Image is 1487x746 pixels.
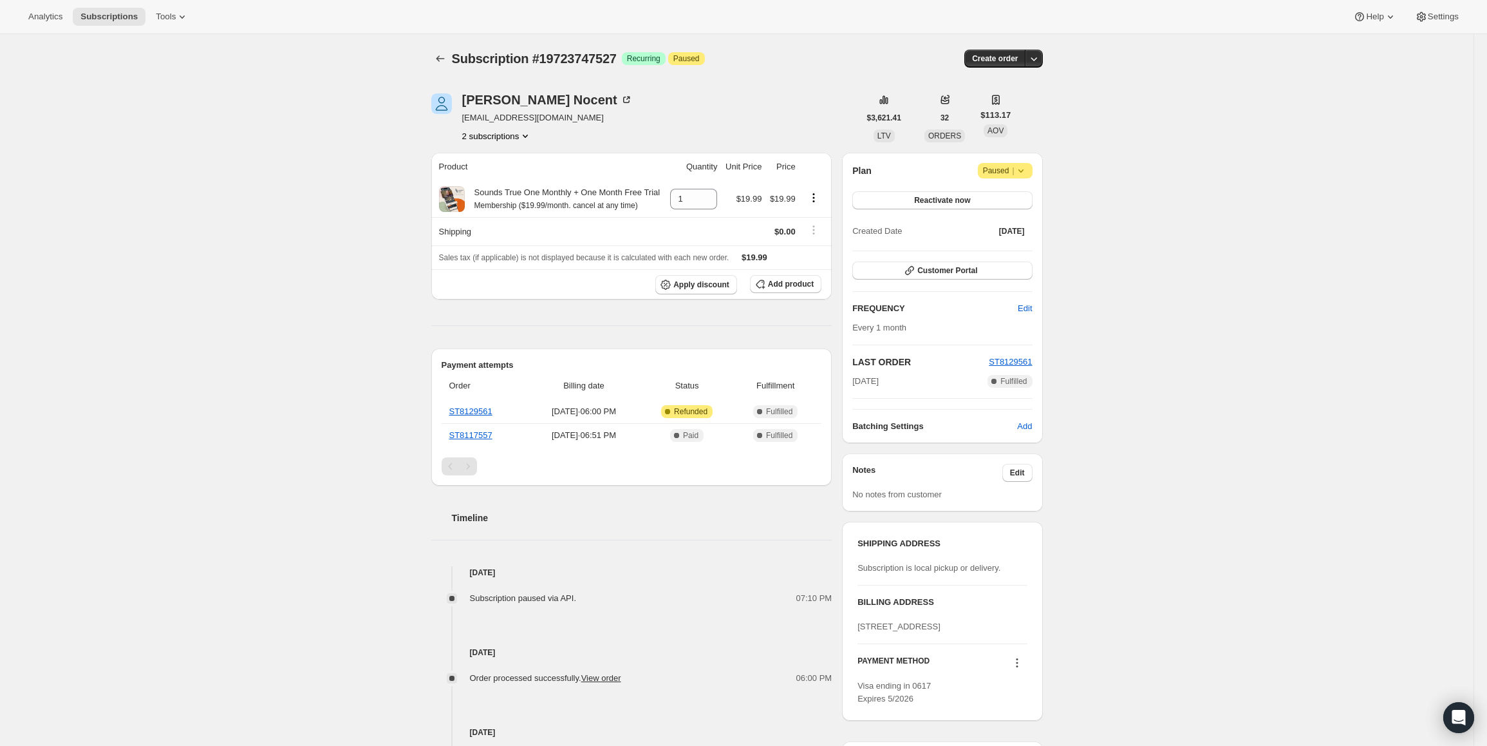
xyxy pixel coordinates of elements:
[531,405,637,418] span: [DATE] · 06:00 PM
[1002,464,1033,482] button: Edit
[940,113,949,123] span: 32
[666,153,722,181] th: Quantity
[442,359,822,372] h2: Payment attempts
[452,52,617,66] span: Subscription #19723747527
[1010,468,1025,478] span: Edit
[462,111,633,124] span: [EMAIL_ADDRESS][DOMAIN_NAME]
[1018,302,1032,315] span: Edit
[1443,702,1474,733] div: Open Intercom Messenger
[1000,376,1027,387] span: Fulfilled
[1345,8,1404,26] button: Help
[156,12,176,22] span: Tools
[737,379,814,392] span: Fulfillment
[999,226,1025,236] span: [DATE]
[857,681,931,703] span: Visa ending in 0617 Expires 5/2026
[796,592,832,605] span: 07:10 PM
[470,673,621,683] span: Order processed successfully.
[431,646,832,659] h4: [DATE]
[989,356,1032,368] button: ST8129561
[431,50,449,68] button: Subscriptions
[449,430,492,440] a: ST8117557
[928,131,961,140] span: ORDERS
[765,153,799,181] th: Price
[768,279,814,289] span: Add product
[852,356,989,368] h2: LAST ORDER
[852,164,872,177] h2: Plan
[439,186,465,212] img: product img
[1428,12,1459,22] span: Settings
[867,113,901,123] span: $3,621.41
[439,253,729,262] span: Sales tax (if applicable) is not displayed because it is calculated with each new order.
[644,379,729,392] span: Status
[852,464,1002,482] h3: Notes
[774,227,796,236] span: $0.00
[1017,420,1032,433] span: Add
[673,53,700,64] span: Paused
[803,191,824,205] button: Product actions
[857,596,1027,609] h3: BILLING ADDRESS
[750,275,821,293] button: Add product
[991,222,1033,240] button: [DATE]
[80,12,138,22] span: Subscriptions
[852,302,1018,315] h2: FREQUENCY
[852,375,879,388] span: [DATE]
[1010,298,1040,319] button: Edit
[674,406,707,417] span: Refunded
[462,93,633,106] div: [PERSON_NAME] Nocent
[852,420,1017,433] h6: Batching Settings
[980,109,1011,122] span: $113.17
[1009,416,1040,437] button: Add
[721,153,765,181] th: Unit Price
[796,672,832,685] span: 06:00 PM
[21,8,70,26] button: Analytics
[857,563,1000,573] span: Subscription is local pickup or delivery.
[1366,12,1383,22] span: Help
[655,275,737,294] button: Apply discount
[989,357,1032,367] a: ST8129561
[857,656,930,673] h3: PAYMENT METHOD
[766,430,792,441] span: Fulfilled
[1407,8,1466,26] button: Settings
[742,253,767,262] span: $19.99
[852,323,906,332] span: Every 1 month
[474,201,638,210] small: Membership ($19.99/month. cancel at any time)
[462,129,532,142] button: Product actions
[857,537,1027,550] h3: SHIPPING ADDRESS
[531,379,637,392] span: Billing date
[73,8,145,26] button: Subscriptions
[449,406,492,416] a: ST8129561
[531,429,637,442] span: [DATE] · 06:51 PM
[877,131,891,140] span: LTV
[683,430,698,441] span: Paid
[431,153,666,181] th: Product
[465,186,660,212] div: Sounds True One Monthly + One Month Free Trial
[442,372,528,400] th: Order
[987,126,1004,135] span: AOV
[964,50,1025,68] button: Create order
[852,490,942,499] span: No notes from customer
[933,109,957,127] button: 32
[852,191,1032,209] button: Reactivate now
[914,195,970,206] span: Reactivate now
[28,12,62,22] span: Analytics
[470,593,577,603] span: Subscription paused via API.
[431,726,832,739] h4: [DATE]
[1012,166,1014,176] span: |
[442,457,822,475] nav: Pagination
[581,673,621,683] a: View order
[972,53,1018,64] span: Create order
[627,53,660,64] span: Recurring
[673,280,729,290] span: Apply discount
[431,93,452,114] span: Deborah Nocent
[770,194,796,204] span: $19.99
[431,217,666,245] th: Shipping
[431,566,832,579] h4: [DATE]
[148,8,196,26] button: Tools
[736,194,762,204] span: $19.99
[852,225,902,238] span: Created Date
[452,512,832,524] h2: Timeline
[766,406,792,417] span: Fulfilled
[857,622,940,631] span: [STREET_ADDRESS]
[859,109,909,127] button: $3,621.41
